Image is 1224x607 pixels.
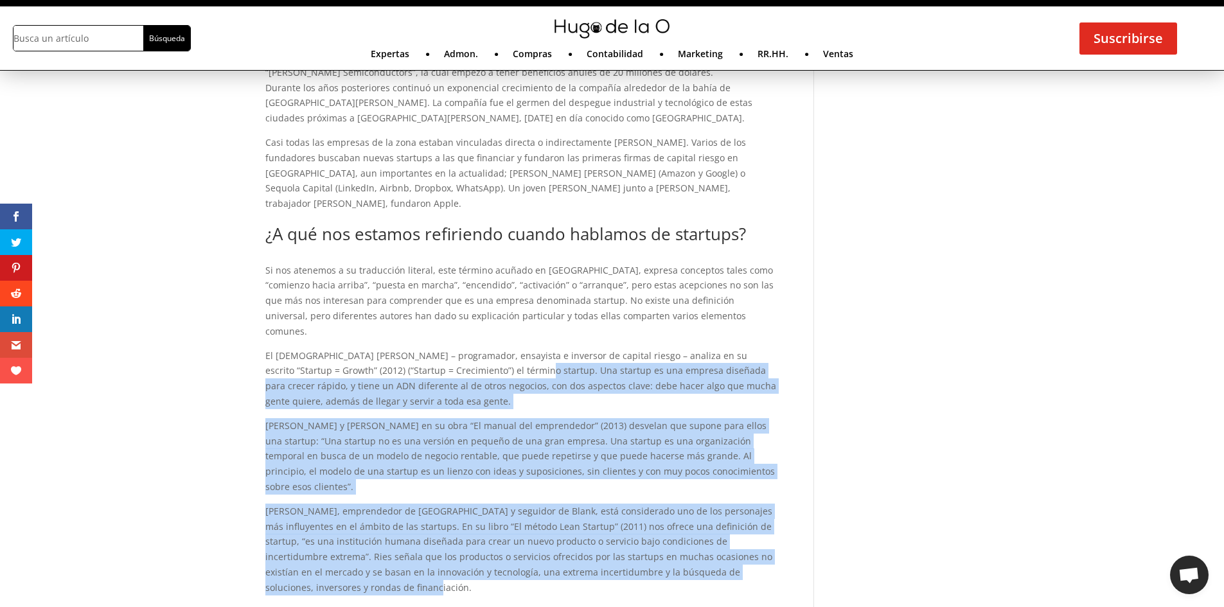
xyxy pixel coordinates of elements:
a: Compras [513,49,552,64]
a: Contabilidad [587,49,643,64]
p: El [DEMOGRAPHIC_DATA] [PERSON_NAME] – programador, ensayista e inversor de capital riesgo – anali... [265,348,776,418]
a: Ventas [823,49,853,64]
input: Busca un artículo [13,26,143,51]
a: mini-hugo-de-la-o-logo [554,29,669,41]
a: Marketing [678,49,723,64]
img: mini-hugo-de-la-o-logo [554,19,669,39]
p: En 1957, estos ingenieros decidieron abandonar el proyecto [PERSON_NAME] y crearon su propia comp... [265,49,776,135]
a: RR.HH. [758,49,788,64]
input: Búsqueda [143,26,190,51]
a: Expertas [371,49,409,64]
a: Suscribirse [1079,22,1177,55]
a: Admon. [444,49,478,64]
p: Si nos atenemos a su traducción literal, este término acuñado en [GEOGRAPHIC_DATA], expresa conce... [265,263,776,348]
p: [PERSON_NAME], emprendedor de [GEOGRAPHIC_DATA] y seguidor de Blank, está considerado uno de los... [265,504,776,595]
h2: ¿A qué nos estamos refiriendo cuando hablamos de startups? [265,225,776,249]
p: Casi todas las empresas de la zona estaban vinculadas directa o indirectamente [PERSON_NAME]. Var... [265,135,776,211]
p: [PERSON_NAME] y [PERSON_NAME] en su obra “El manual del emprendedor” (2013) desvelan que supone p... [265,418,776,504]
div: Chat abierto [1170,556,1209,594]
